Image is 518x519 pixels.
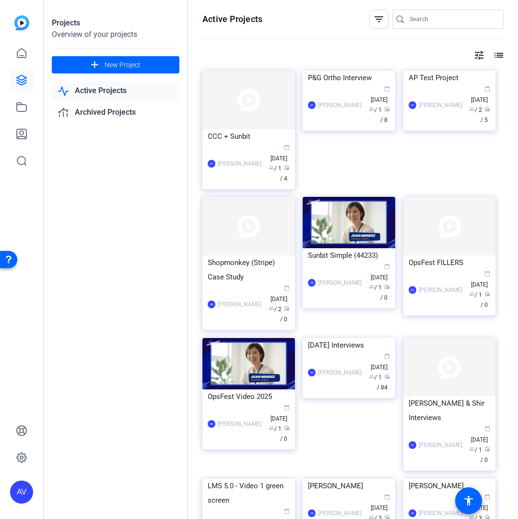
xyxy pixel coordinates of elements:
[208,160,215,168] div: AV
[269,165,274,170] span: group
[218,300,261,309] div: [PERSON_NAME]
[308,369,316,376] div: SN
[208,301,215,308] div: JM
[384,284,390,290] span: radio
[269,306,282,313] span: / 2
[384,374,390,379] span: radio
[308,248,390,263] div: Sunbit Simple (44233)
[369,284,375,290] span: group
[384,86,390,92] span: calendar_today
[409,255,491,270] div: OpsFest FILLERS
[308,338,390,352] div: [DATE] Interviews
[269,165,282,172] span: / 1
[481,107,490,123] span: / 5
[208,420,215,428] div: SN
[52,56,179,73] button: New Project
[484,86,490,92] span: calendar_today
[284,508,290,514] span: calendar_today
[484,446,490,452] span: radio
[484,106,490,112] span: radio
[492,49,504,61] mat-icon: list
[469,106,475,112] span: group
[484,291,490,297] span: radio
[14,15,29,30] img: blue-gradient.svg
[410,13,496,25] input: Search
[409,286,416,294] div: SN
[269,305,274,311] span: group
[384,264,390,269] span: calendar_today
[284,425,290,431] span: radio
[218,159,261,169] div: [PERSON_NAME]
[369,374,375,379] span: group
[318,278,362,288] div: [PERSON_NAME]
[369,374,382,381] span: / 1
[371,495,390,511] span: [DATE]
[469,291,475,297] span: group
[52,29,179,40] div: Overview of your projects
[308,101,316,109] div: AP
[218,419,261,429] div: [PERSON_NAME]
[481,447,490,463] span: / 0
[202,13,262,25] h1: Active Projects
[484,271,490,277] span: calendar_today
[409,101,416,109] div: AP
[208,255,290,284] div: Shopmonkey (Stripe) Case Study
[469,107,482,113] span: / 2
[473,49,485,61] mat-icon: tune
[409,396,491,425] div: [PERSON_NAME] & Shir Interviews
[271,405,290,422] span: [DATE]
[469,447,482,453] span: / 1
[280,425,290,442] span: / 0
[284,285,290,291] span: calendar_today
[271,145,290,162] span: [DATE]
[419,100,462,110] div: [PERSON_NAME]
[52,81,179,101] a: Active Projects
[481,291,490,308] span: / 0
[89,59,101,71] mat-icon: add
[469,446,475,452] span: group
[318,368,362,377] div: [PERSON_NAME]
[284,405,290,410] span: calendar_today
[52,17,179,29] div: Projects
[280,165,290,182] span: / 4
[284,165,290,170] span: radio
[308,279,316,287] div: SN
[409,71,491,85] div: AP Test Project
[369,107,382,113] span: / 1
[384,353,390,359] span: calendar_today
[280,306,290,323] span: / 0
[409,479,491,493] div: [PERSON_NAME]
[308,71,390,85] div: P&G Ortho Interview
[269,425,274,431] span: group
[384,494,390,500] span: calendar_today
[409,441,416,449] div: AV
[371,354,390,371] span: [DATE]
[318,508,362,518] div: [PERSON_NAME]
[269,425,282,432] span: / 1
[208,129,290,144] div: CCC + Sunbit
[484,426,490,432] span: calendar_today
[469,291,482,298] span: / 1
[419,440,462,450] div: [PERSON_NAME]
[380,284,390,301] span: / 0
[318,100,362,110] div: [PERSON_NAME]
[105,60,141,70] span: New Project
[419,508,462,518] div: [PERSON_NAME]
[10,481,33,504] div: AV
[208,479,290,507] div: LMS 5.0 - Video 1 green screen
[377,374,390,391] span: / 84
[380,107,390,123] span: / 8
[284,145,290,150] span: calendar_today
[284,305,290,311] span: radio
[208,389,290,404] div: OpsFest Video 2025
[384,106,390,112] span: radio
[373,13,385,25] mat-icon: filter_list
[419,285,462,295] div: [PERSON_NAME]
[52,103,179,122] a: Archived Projects
[369,106,375,112] span: group
[409,509,416,517] div: JM
[463,495,474,507] mat-icon: accessibility
[369,284,382,291] span: / 1
[484,494,490,500] span: calendar_today
[308,509,316,517] div: JM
